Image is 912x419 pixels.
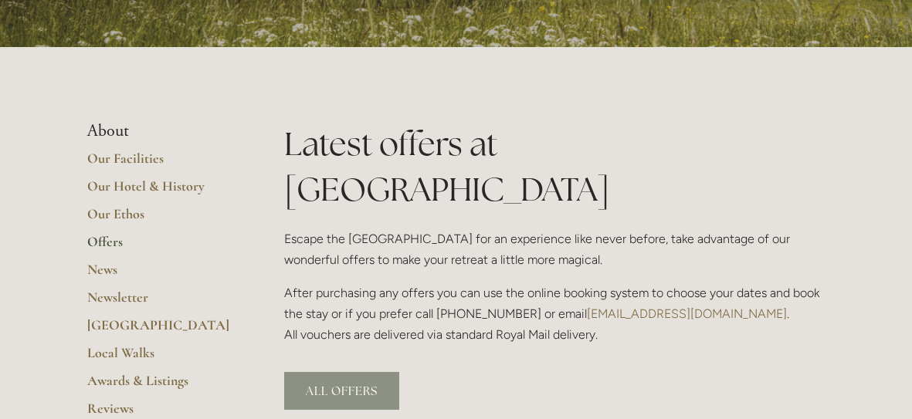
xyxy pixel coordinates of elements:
[284,372,399,410] a: ALL OFFERS
[284,228,826,270] p: Escape the [GEOGRAPHIC_DATA] for an experience like never before, take advantage of our wonderful...
[284,282,826,346] p: After purchasing any offers you can use the online booking system to choose your dates and book t...
[87,233,235,261] a: Offers
[284,121,826,212] h1: Latest offers at [GEOGRAPHIC_DATA]
[87,205,235,233] a: Our Ethos
[587,306,787,321] a: [EMAIL_ADDRESS][DOMAIN_NAME]
[87,372,235,400] a: Awards & Listings
[87,150,235,177] a: Our Facilities
[87,316,235,344] a: [GEOGRAPHIC_DATA]
[87,289,235,316] a: Newsletter
[87,261,235,289] a: News
[87,177,235,205] a: Our Hotel & History
[87,121,235,141] li: About
[87,344,235,372] a: Local Walks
